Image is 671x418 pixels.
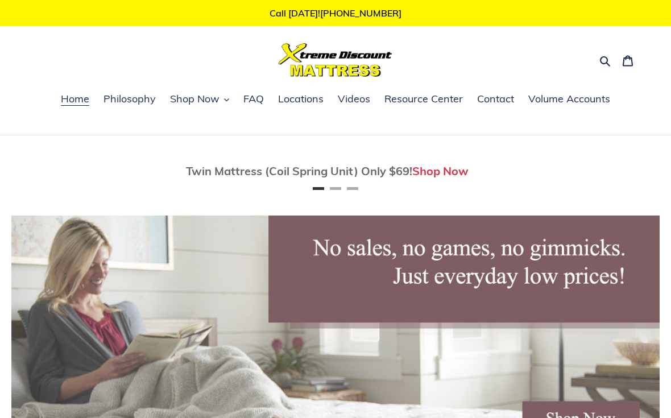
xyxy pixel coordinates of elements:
a: Resource Center [379,91,469,108]
span: Philosophy [103,92,156,106]
a: Videos [332,91,376,108]
button: Page 1 [313,187,324,190]
button: Page 2 [330,187,341,190]
button: Shop Now [164,91,235,108]
a: Home [55,91,95,108]
span: Home [61,92,89,106]
img: Xtreme Discount Mattress [279,43,392,77]
a: Volume Accounts [523,91,616,108]
span: Videos [338,92,370,106]
span: FAQ [243,92,264,106]
a: Philosophy [98,91,161,108]
span: Volume Accounts [528,92,610,106]
span: Resource Center [384,92,463,106]
span: Shop Now [170,92,219,106]
span: Locations [278,92,324,106]
a: FAQ [238,91,270,108]
span: Twin Mattress (Coil Spring Unit) Only $69! [186,164,412,178]
button: Page 3 [347,187,358,190]
a: [PHONE_NUMBER] [320,7,401,19]
a: Locations [272,91,329,108]
a: Contact [471,91,520,108]
a: Shop Now [412,164,469,178]
span: Contact [477,92,514,106]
